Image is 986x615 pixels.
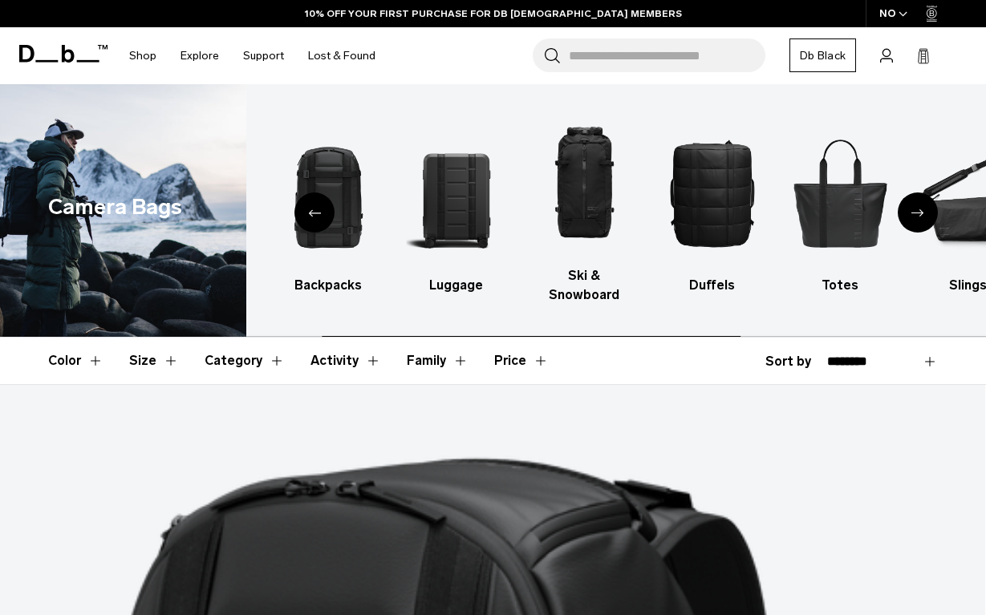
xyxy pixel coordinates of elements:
[898,192,938,233] div: Next slide
[790,276,890,295] h3: Totes
[407,118,506,295] a: Db Luggage
[663,276,762,295] h3: Duffels
[48,191,182,224] h1: Camera Bags
[129,27,156,84] a: Shop
[151,276,250,295] h3: All products
[534,108,634,305] a: Db Ski & Snowboard
[407,276,506,295] h3: Luggage
[48,338,103,384] button: Toggle Filter
[308,27,375,84] a: Lost & Found
[151,118,250,268] img: Db
[663,118,762,295] li: 5 / 10
[305,6,682,21] a: 10% OFF YOUR FIRST PURCHASE FOR DB [DEMOGRAPHIC_DATA] MEMBERS
[151,118,250,295] li: 1 / 10
[534,266,634,305] h3: Ski & Snowboard
[294,192,335,233] div: Previous slide
[407,338,469,384] button: Toggle Filter
[129,338,179,384] button: Toggle Filter
[534,108,634,305] li: 4 / 10
[790,118,890,295] li: 6 / 10
[205,338,285,384] button: Toggle Filter
[310,338,381,384] button: Toggle Filter
[181,27,219,84] a: Explore
[278,118,378,295] li: 2 / 10
[278,118,378,295] a: Db Backpacks
[663,118,762,268] img: Db
[278,276,378,295] h3: Backpacks
[790,118,890,268] img: Db
[663,118,762,295] a: Db Duffels
[243,27,284,84] a: Support
[407,118,506,295] li: 3 / 10
[534,108,634,258] img: Db
[407,118,506,268] img: Db
[789,38,856,72] a: Db Black
[790,118,890,295] a: Db Totes
[278,118,378,268] img: Db
[494,338,549,384] button: Toggle Price
[117,27,388,84] nav: Main Navigation
[151,118,250,295] a: Db All products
